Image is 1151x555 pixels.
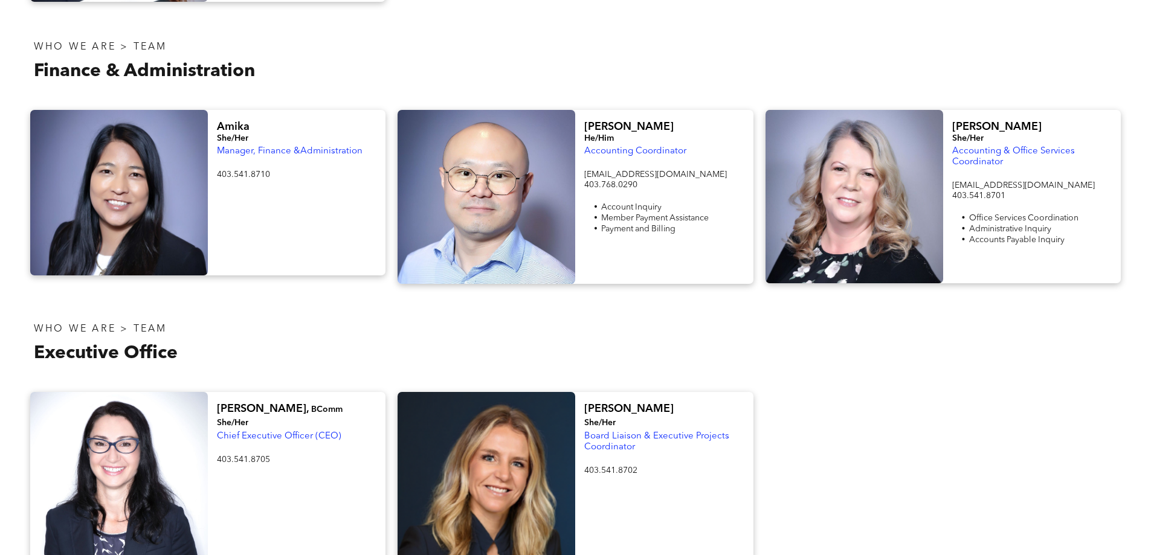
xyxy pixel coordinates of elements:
[217,134,248,143] span: She/Her
[34,344,178,362] span: Executive Office
[952,147,1075,167] span: Accounting & Office Services Coordinator
[584,147,686,156] span: Accounting Coordinator
[584,121,674,132] span: [PERSON_NAME]
[969,214,1078,222] span: Office Services Coordination
[601,203,662,211] span: Account Inquiry
[584,403,674,414] span: [PERSON_NAME]
[584,170,727,179] span: [EMAIL_ADDRESS][DOMAIN_NAME]
[34,42,167,52] span: WHO WE ARE > TEAM
[217,432,341,441] span: Chief Executive Officer (CEO)
[952,191,1005,200] span: 403.541.8701
[952,121,1042,132] span: [PERSON_NAME]
[217,121,250,132] span: Amika
[969,225,1051,233] span: Administrative Inquiry
[601,225,675,233] span: Payment and Billing
[969,236,1065,244] span: Accounts Payable Inquiry
[584,466,637,475] span: 403.541.8702
[217,403,309,414] span: [PERSON_NAME],
[584,432,729,452] span: Board Liaison & Executive Projects Coordinator
[952,134,984,143] span: She/Her
[34,62,255,80] span: Finance & Administration
[601,214,709,222] span: Member Payment Assistance
[217,170,270,179] span: 403.541.8710
[34,324,167,334] span: WHO WE ARE > TEAM
[584,134,614,143] span: He/Him
[584,181,637,189] span: 403.768.0290
[217,455,270,464] span: 403.541.8705
[584,419,616,427] span: She/Her
[217,147,363,156] span: Manager, Finance &Administration
[952,181,1095,190] span: [EMAIL_ADDRESS][DOMAIN_NAME]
